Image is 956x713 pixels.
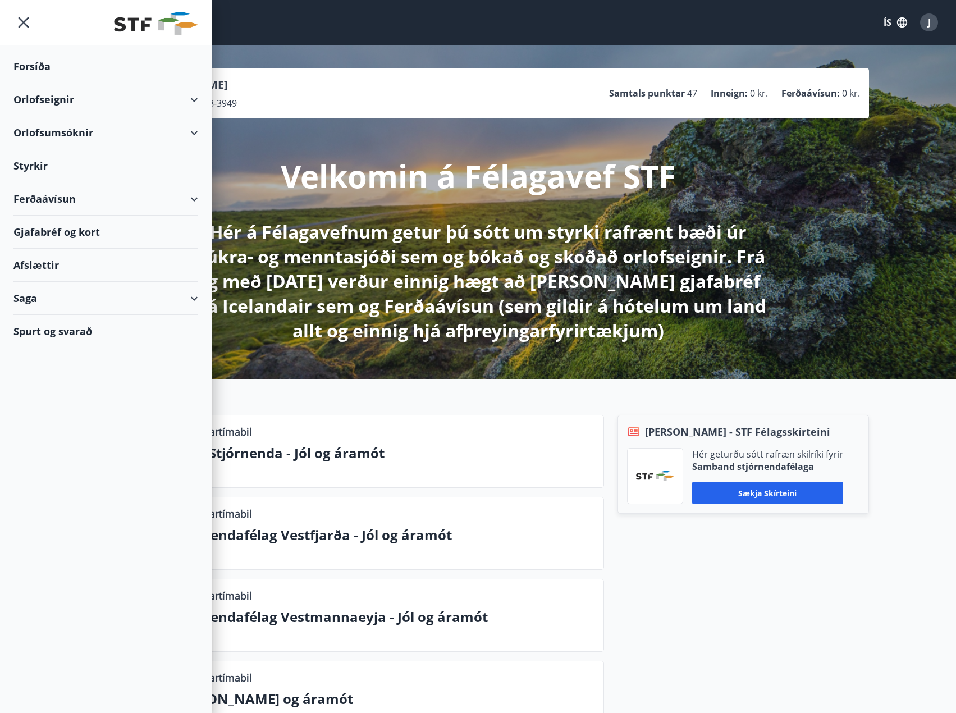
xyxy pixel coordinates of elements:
div: Orlofsumsóknir [13,116,198,149]
p: Hér á Félagavefnum getur þú sótt um styrki rafrænt bæði úr sjúkra- og menntasjóði sem og bókað og... [182,220,775,343]
div: Saga [13,282,198,315]
span: J [928,16,931,29]
p: Ferðaávísun : [781,87,840,99]
div: Spurt og svarað [13,315,198,348]
div: Orlofseignir [13,83,198,116]
img: union_logo [114,12,198,35]
p: Velkomin á Félagavef STF [281,154,676,197]
p: Stjórnendafélag Vestmannaeyja - Jól og áramót [170,607,594,627]
button: ÍS [877,12,913,33]
p: [PERSON_NAME] og áramót [170,689,594,709]
p: Hér geturðu sótt rafræn skilríki fyrir [692,448,843,460]
div: Forsíða [13,50,198,83]
p: Samband stjórnendafélaga [692,460,843,473]
div: Styrkir [13,149,198,182]
button: Sækja skírteini [692,482,843,504]
p: Félag Stjórnenda - Jól og áramót [170,444,594,463]
div: Afslættir [13,249,198,282]
div: Ferðaávísun [13,182,198,216]
button: menu [13,12,34,33]
img: vjCaq2fThgY3EUYqSgpjEiBg6WP39ov69hlhuPVN.png [636,471,674,481]
p: Samtals punktar [609,87,685,99]
span: 47 [687,87,697,99]
button: J [916,9,943,36]
span: [PERSON_NAME] - STF Félagsskírteini [645,424,830,439]
p: Inneign : [711,87,748,99]
div: Gjafabréf og kort [13,216,198,249]
p: Stjórnendafélag Vestfjarða - Jól og áramót [170,525,594,545]
span: 0 kr. [750,87,768,99]
span: 0 kr. [842,87,860,99]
